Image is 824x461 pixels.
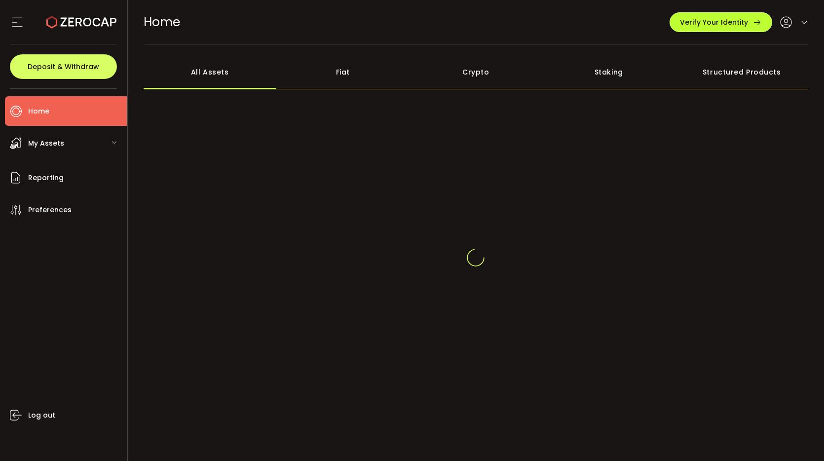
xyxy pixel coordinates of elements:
[144,13,180,31] span: Home
[680,19,748,26] span: Verify Your Identity
[28,171,64,185] span: Reporting
[542,55,675,89] div: Staking
[670,12,772,32] button: Verify Your Identity
[10,54,117,79] button: Deposit & Withdraw
[276,55,410,89] div: Fiat
[675,55,809,89] div: Structured Products
[28,408,55,423] span: Log out
[28,136,64,151] span: My Assets
[144,55,277,89] div: All Assets
[28,203,72,217] span: Preferences
[28,63,99,70] span: Deposit & Withdraw
[410,55,543,89] div: Crypto
[28,104,49,118] span: Home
